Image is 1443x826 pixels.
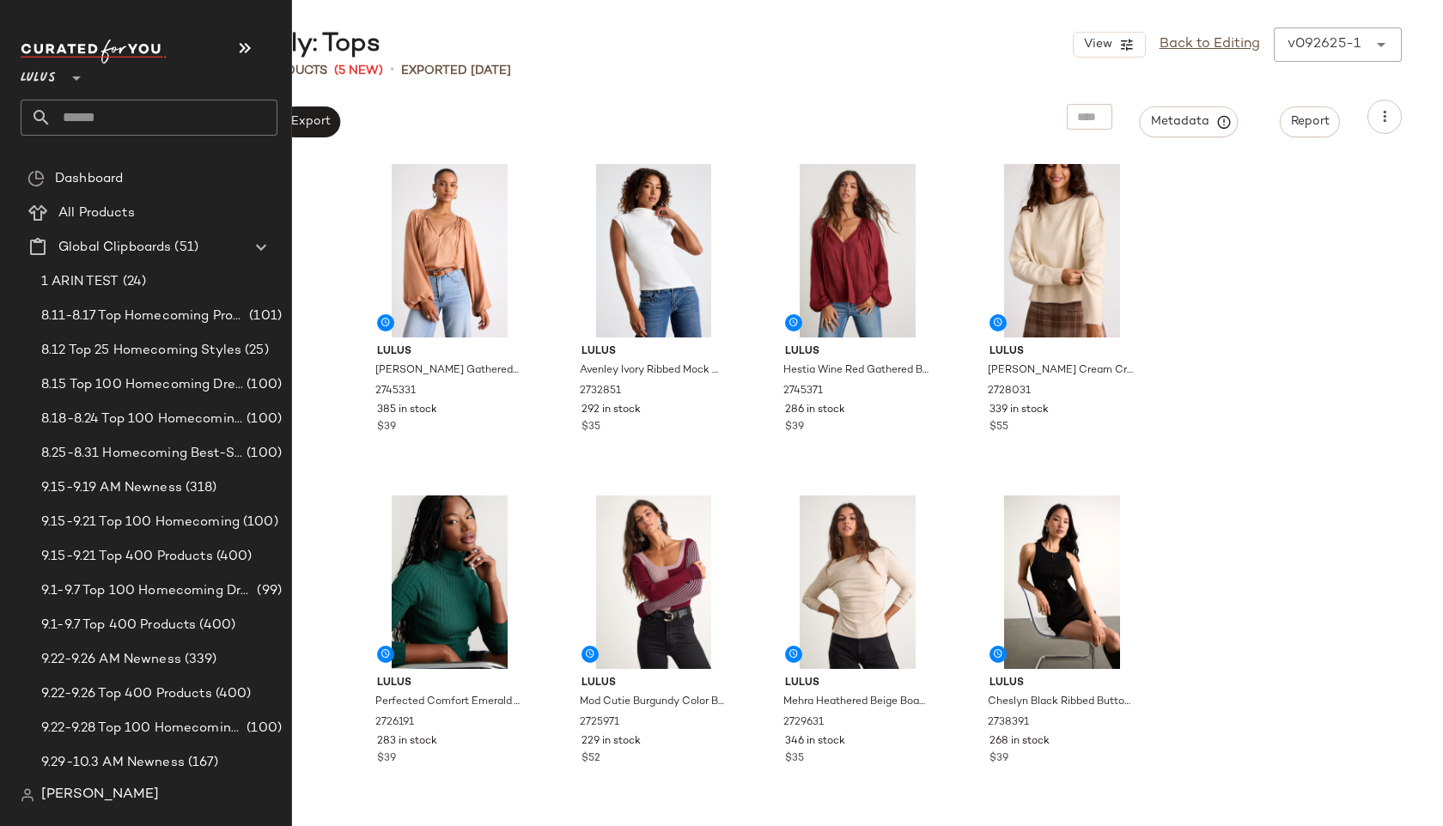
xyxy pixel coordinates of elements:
span: 2745331 [375,384,416,399]
span: 9.1-9.7 Top 400 Products [41,616,196,635]
span: $39 [989,751,1008,767]
button: Metadata [1140,106,1239,137]
span: (400) [212,684,252,704]
span: 8.15 Top 100 Homecoming Dresses [41,375,243,395]
span: 9.22-9.28 Top 100 Homecoming Dresses [41,719,243,738]
span: (100) [243,719,282,738]
span: Lulus [377,676,522,691]
span: $52 [581,751,600,767]
span: 268 in stock [989,734,1050,750]
span: Dashboard [55,169,123,189]
span: (339) [181,650,217,670]
button: Report [1280,106,1340,137]
span: 8.18-8.24 Top 100 Homecoming Dresses [41,410,243,429]
span: $35 [581,420,600,435]
img: 2726191_01_hero_2025-09-22.jpg [363,495,536,669]
img: 2725971_02_front_2025-09-19.jpg [568,495,740,669]
img: cfy_white_logo.C9jOOHJF.svg [21,39,167,64]
img: svg%3e [21,788,34,802]
img: 2745371_01_hero_2025-09-16.jpg [771,164,944,337]
span: 9.22-9.26 Top 400 Products [41,684,212,704]
span: (400) [196,616,235,635]
span: $39 [377,420,396,435]
a: Back to Editing [1160,34,1260,55]
span: 292 in stock [581,403,641,418]
span: (100) [243,444,282,464]
span: Report [1290,115,1330,129]
span: 2738391 [988,715,1029,731]
span: 2728031 [988,384,1031,399]
span: Export [289,115,330,129]
span: (24) [119,272,147,292]
span: 1 ARIN TEST [41,272,119,292]
div: v092625-1 [1288,34,1361,55]
span: Mod Cutie Burgundy Color Block Ribbed Long Sleeve Bodysuit [580,695,725,710]
span: [PERSON_NAME] Cream Crew Neck Pullover Sweater [988,363,1133,379]
button: Export [279,106,340,137]
span: 8.25-8.31 Homecoming Best-Sellers [41,444,243,464]
span: 8.11-8.17 Top Homecoming Product [41,307,246,326]
span: 229 in stock [581,734,641,750]
span: 339 in stock [989,403,1049,418]
img: svg%3e [27,170,45,187]
span: (100) [243,410,282,429]
span: Hestia Wine Red Gathered Balloon Sleeve Top [783,363,929,379]
span: Lulus [989,676,1135,691]
span: (100) [243,375,282,395]
span: 2729631 [783,715,824,731]
span: Lulus [785,676,930,691]
span: 9.15-9.21 Top 100 Homecoming [41,513,240,532]
span: 385 in stock [377,403,437,418]
span: 9.29-10.3 AM Newness [41,753,185,773]
img: 2745331_01_hero_2025-09-19.jpg [363,164,536,337]
span: (100) [240,513,278,532]
p: Exported [DATE] [401,62,511,80]
span: $39 [377,751,396,767]
span: 9.15-9.21 Top 400 Products [41,547,213,567]
span: 9.1-9.7 Top 100 Homecoming Dresses [41,581,253,601]
img: 2732851_01_hero_2025-09-17.jpg [568,164,740,337]
span: (25) [241,341,269,361]
span: Lulus [581,676,727,691]
span: Avenley Ivory Ribbed Mock Neck Asymmetrical Top [580,363,725,379]
span: 346 in stock [785,734,845,750]
span: Perfected Comfort Emerald Turtleneck Sweater Top [375,695,521,710]
span: (167) [185,753,219,773]
span: 286 in stock [785,403,845,418]
span: All Products [58,203,135,223]
span: 2726191 [375,715,414,731]
span: (400) [213,547,253,567]
span: 8.12 Top 25 Homecoming Styles [41,341,241,361]
span: 2745371 [783,384,823,399]
button: View [1073,32,1145,58]
img: 2728031_01_hero_2025-09-16.jpg [976,164,1148,337]
span: Lulus [989,344,1135,360]
span: • [390,60,394,81]
span: (99) [253,581,282,601]
span: [PERSON_NAME] [41,785,159,805]
span: Cheslyn Black Ribbed Button-Front Tank Top [988,695,1133,710]
span: 2725971 [580,715,619,731]
span: Lulus [21,58,56,89]
span: 9.15-9.19 AM Newness [41,478,182,498]
span: View [1082,38,1111,52]
span: 9.22-9.26 AM Newness [41,650,181,670]
span: Lulus [377,344,522,360]
span: 283 in stock [377,734,437,750]
span: Metadata [1150,114,1228,130]
span: Lulus [785,344,930,360]
span: Mehra Heathered Beige Boat Neck Side Slit Long Sleeve Top [783,695,929,710]
span: [PERSON_NAME] Gathered Balloon Sleeve Top [375,363,521,379]
span: Global Clipboards [58,238,171,258]
img: 2738391_01_hero_2025-09-24.jpg [976,495,1148,669]
span: (5 New) [334,62,383,80]
span: (101) [246,307,282,326]
span: (318) [182,478,217,498]
img: 2729631_01_hero_2025-09-19.jpg [771,495,944,669]
span: (51) [171,238,198,258]
span: Lulus [581,344,727,360]
span: $55 [989,420,1008,435]
span: $39 [785,420,804,435]
span: 2732851 [580,384,621,399]
span: $35 [785,751,804,767]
